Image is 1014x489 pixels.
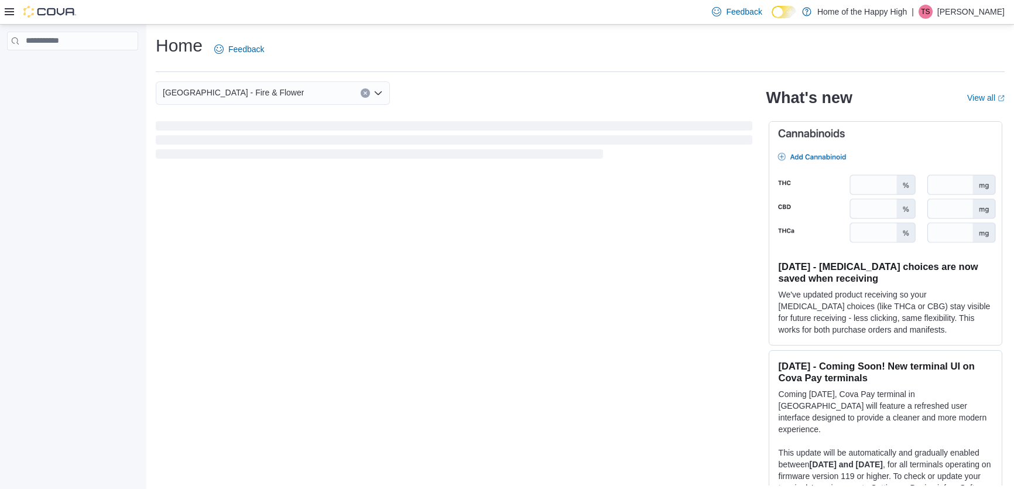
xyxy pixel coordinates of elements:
h3: [DATE] - Coming Soon! New terminal UI on Cova Pay terminals [779,360,992,384]
h3: [DATE] - [MEDICAL_DATA] choices are now saved when receiving [779,261,992,284]
p: | [912,5,914,19]
span: Feedback [726,6,762,18]
nav: Complex example [7,53,138,81]
div: Travis Smith [919,5,933,19]
p: [PERSON_NAME] [937,5,1005,19]
span: TS [921,5,930,19]
p: We've updated product receiving so your [MEDICAL_DATA] choices (like THCa or CBG) stay visible fo... [779,289,992,336]
input: Dark Mode [772,6,796,18]
button: Open list of options [374,88,383,98]
a: View allExternal link [967,93,1005,102]
span: Dark Mode [772,18,772,19]
svg: External link [998,95,1005,102]
p: Home of the Happy High [817,5,907,19]
button: Clear input [361,88,370,98]
h1: Home [156,34,203,57]
img: Cova [23,6,76,18]
a: Feedback [210,37,269,61]
span: [GEOGRAPHIC_DATA] - Fire & Flower [163,86,304,100]
span: Feedback [228,43,264,55]
strong: [DATE] and [DATE] [810,460,883,469]
span: Loading [156,124,752,161]
p: Coming [DATE], Cova Pay terminal in [GEOGRAPHIC_DATA] will feature a refreshed user interface des... [779,388,992,435]
h2: What's new [766,88,852,107]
